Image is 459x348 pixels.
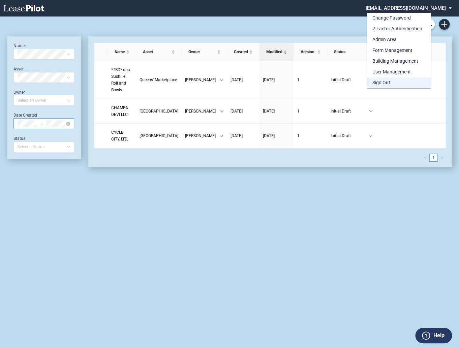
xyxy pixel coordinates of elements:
button: Help [415,328,452,343]
div: 2-Factor Authentication [372,26,422,32]
div: Change Password [372,15,411,22]
div: Form Management [372,47,412,54]
div: Admin Area [372,36,397,43]
div: User Management [372,69,411,75]
div: Sign Out [372,80,390,86]
div: Building Management [372,58,418,65]
label: Help [433,331,444,340]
